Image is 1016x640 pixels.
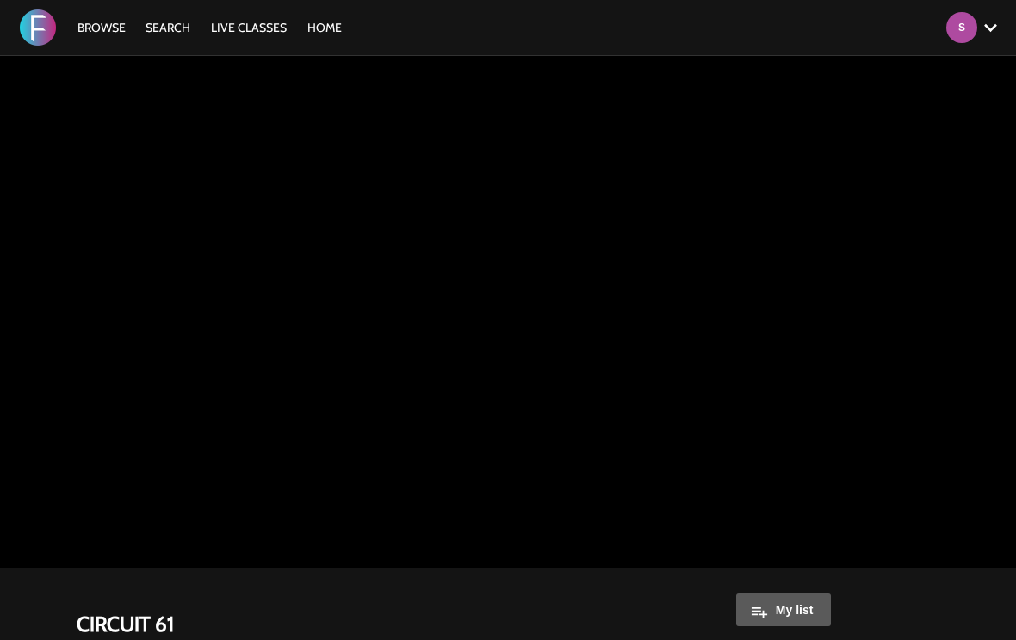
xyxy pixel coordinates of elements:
button: My list [736,593,832,626]
a: HOME [299,20,350,35]
a: LIVE CLASSES [202,20,295,35]
img: FORMATION [20,9,56,46]
nav: Primary [69,19,351,36]
strong: CIRCUIT 61 [77,611,174,637]
a: Browse [69,20,134,35]
a: Search [137,20,199,35]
